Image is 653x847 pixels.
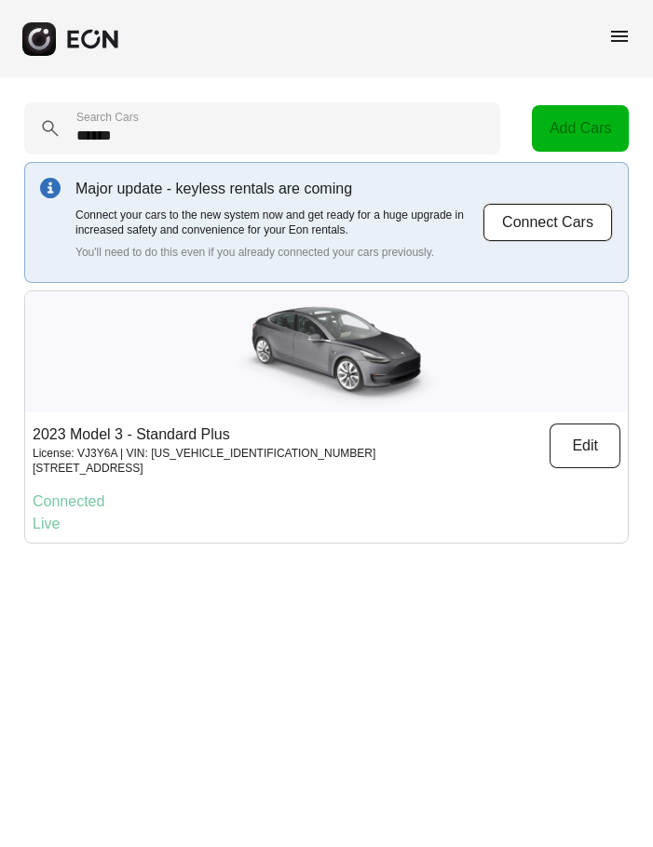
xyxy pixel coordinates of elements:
[75,208,483,237] p: Connect your cars to the new system now and get ready for a huge upgrade in increased safety and ...
[33,423,375,446] p: 2023 Model 3 - Standard Plus
[75,245,483,260] p: You'll need to do this even if you already connected your cars previously.
[33,491,620,513] p: Connected
[40,178,61,198] img: info
[33,513,620,535] p: Live
[76,110,139,125] label: Search Cars
[608,25,631,47] span: menu
[206,291,448,412] img: car
[33,446,375,461] p: License: VJ3Y6A | VIN: [US_VEHICLE_IDENTIFICATION_NUMBER]
[483,203,613,242] button: Connect Cars
[550,423,620,468] button: Edit
[33,461,375,476] p: [STREET_ADDRESS]
[75,178,483,200] p: Major update - keyless rentals are coming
